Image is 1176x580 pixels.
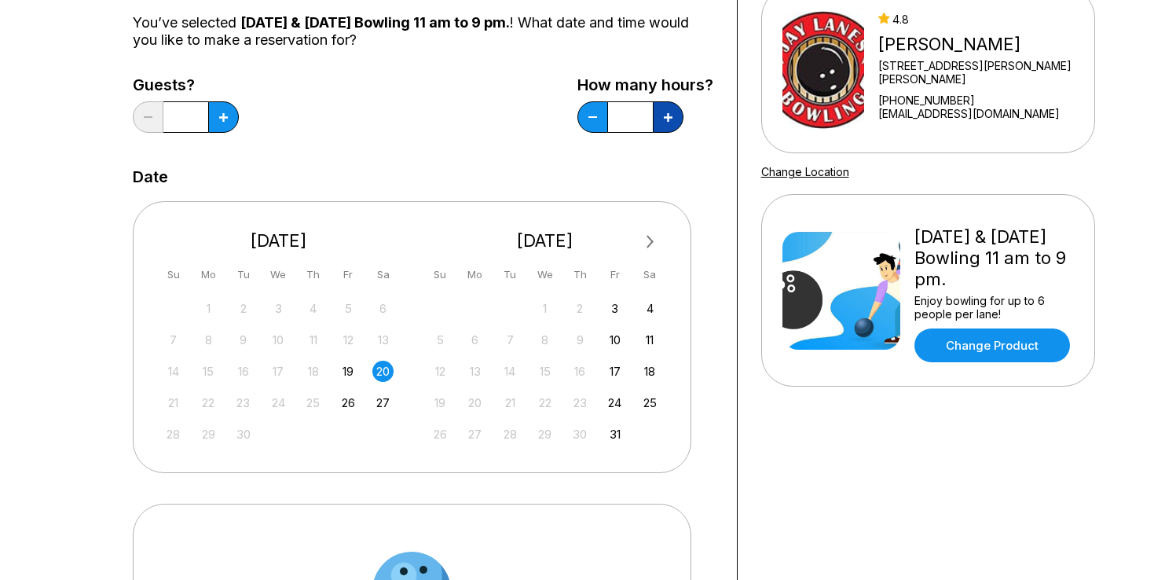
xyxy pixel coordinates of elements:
div: Not available Wednesday, September 17th, 2025 [268,361,289,382]
div: Not available Sunday, September 7th, 2025 [163,329,184,351]
a: [EMAIL_ADDRESS][DOMAIN_NAME] [878,107,1074,120]
div: Not available Sunday, September 21st, 2025 [163,392,184,413]
div: Fr [604,264,625,285]
div: Tu [233,264,254,285]
div: Choose Saturday, September 20th, 2025 [372,361,394,382]
div: Not available Thursday, September 4th, 2025 [302,298,324,319]
div: Choose Friday, October 10th, 2025 [604,329,625,351]
div: Not available Saturday, September 6th, 2025 [372,298,394,319]
div: month 2025-09 [161,296,397,445]
div: Not available Tuesday, October 7th, 2025 [500,329,521,351]
a: Change Location [761,165,849,178]
div: Choose Friday, October 3rd, 2025 [604,298,625,319]
div: Not available Thursday, September 18th, 2025 [302,361,324,382]
div: Not available Sunday, October 5th, 2025 [430,329,451,351]
div: Not available Thursday, October 2nd, 2025 [570,298,591,319]
div: Not available Sunday, October 26th, 2025 [430,424,451,445]
div: Th [570,264,591,285]
div: Not available Thursday, October 9th, 2025 [570,329,591,351]
div: Sa [639,264,661,285]
div: [PERSON_NAME] [878,34,1074,55]
div: Not available Monday, September 1st, 2025 [198,298,219,319]
div: Not available Monday, October 6th, 2025 [464,329,485,351]
div: Not available Monday, October 13th, 2025 [464,361,485,382]
div: Not available Wednesday, October 1st, 2025 [534,298,555,319]
div: Not available Sunday, October 19th, 2025 [430,392,451,413]
div: [DATE] [157,230,401,251]
div: Not available Thursday, September 11th, 2025 [302,329,324,351]
div: Not available Monday, September 8th, 2025 [198,329,219,351]
div: Choose Friday, October 17th, 2025 [604,361,625,382]
div: Mo [464,264,485,285]
div: month 2025-10 [427,296,663,445]
img: Friday & Saturday Bowling 11 am to 9 pm. [782,232,900,350]
div: Not available Monday, October 27th, 2025 [464,424,485,445]
span: [DATE] & [DATE] Bowling 11 am to 9 pm. [240,14,510,31]
a: Change Product [914,329,1070,362]
div: Not available Tuesday, October 28th, 2025 [500,424,521,445]
div: Choose Saturday, October 11th, 2025 [639,329,661,351]
label: How many hours? [577,76,713,94]
div: Not available Sunday, October 12th, 2025 [430,361,451,382]
div: Su [430,264,451,285]
div: Not available Wednesday, September 3rd, 2025 [268,298,289,319]
div: Not available Thursday, September 25th, 2025 [302,392,324,413]
div: Not available Tuesday, October 14th, 2025 [500,361,521,382]
div: Fr [338,264,359,285]
div: Not available Wednesday, October 22nd, 2025 [534,392,555,413]
div: Not available Monday, October 20th, 2025 [464,392,485,413]
div: Choose Saturday, September 27th, 2025 [372,392,394,413]
div: Not available Wednesday, October 15th, 2025 [534,361,555,382]
div: Not available Thursday, October 23rd, 2025 [570,392,591,413]
div: Not available Sunday, September 14th, 2025 [163,361,184,382]
div: [DATE] & [DATE] Bowling 11 am to 9 pm. [914,226,1074,290]
div: Not available Tuesday, September 23rd, 2025 [233,392,254,413]
div: Choose Friday, October 31st, 2025 [604,424,625,445]
div: Mo [198,264,219,285]
div: Not available Thursday, October 16th, 2025 [570,361,591,382]
div: Not available Wednesday, September 10th, 2025 [268,329,289,351]
div: Choose Friday, September 26th, 2025 [338,392,359,413]
div: Not available Tuesday, September 16th, 2025 [233,361,254,382]
div: [STREET_ADDRESS][PERSON_NAME][PERSON_NAME] [878,59,1074,86]
div: Th [302,264,324,285]
div: [PHONE_NUMBER] [878,94,1074,107]
div: Not available Wednesday, September 24th, 2025 [268,392,289,413]
div: Choose Saturday, October 18th, 2025 [639,361,661,382]
div: Not available Sunday, September 28th, 2025 [163,424,184,445]
div: Enjoy bowling for up to 6 people per lane! [914,294,1074,321]
div: 4.8 [878,13,1074,26]
button: Next Month [638,229,663,255]
label: Guests? [133,76,239,94]
div: We [268,264,289,285]
div: Not available Thursday, October 30th, 2025 [570,424,591,445]
div: Choose Friday, September 19th, 2025 [338,361,359,382]
div: Not available Wednesday, October 8th, 2025 [534,329,555,351]
div: Not available Tuesday, September 2nd, 2025 [233,298,254,319]
div: Not available Monday, September 29th, 2025 [198,424,219,445]
div: Su [163,264,184,285]
div: Not available Tuesday, September 9th, 2025 [233,329,254,351]
div: Tu [500,264,521,285]
div: Not available Tuesday, September 30th, 2025 [233,424,254,445]
img: Jay Lanes [782,11,864,129]
div: Choose Saturday, October 25th, 2025 [639,392,661,413]
div: Not available Friday, September 5th, 2025 [338,298,359,319]
div: Not available Saturday, September 13th, 2025 [372,329,394,351]
div: Not available Tuesday, October 21st, 2025 [500,392,521,413]
div: Not available Monday, September 15th, 2025 [198,361,219,382]
div: Not available Wednesday, October 29th, 2025 [534,424,555,445]
div: [DATE] [423,230,667,251]
div: Not available Friday, September 12th, 2025 [338,329,359,351]
label: Date [133,168,168,185]
div: You’ve selected ! What date and time would you like to make a reservation for? [133,14,713,49]
div: Choose Friday, October 24th, 2025 [604,392,625,413]
div: We [534,264,555,285]
div: Sa [372,264,394,285]
div: Not available Monday, September 22nd, 2025 [198,392,219,413]
div: Choose Saturday, October 4th, 2025 [639,298,661,319]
